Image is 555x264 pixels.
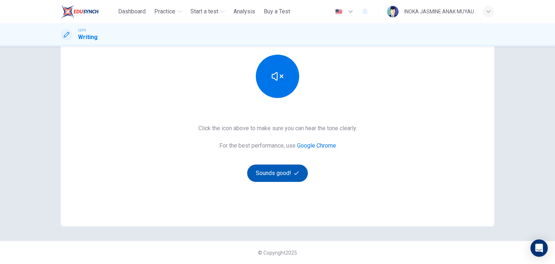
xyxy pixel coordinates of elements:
[115,5,149,18] button: Dashboard
[233,7,255,16] span: Analysis
[387,6,399,17] img: Profile picture
[334,9,343,14] img: en
[231,5,258,18] button: Analysis
[264,7,290,16] span: Buy a Test
[188,5,228,18] button: Start a test
[530,239,548,257] div: Open Intercom Messenger
[190,7,218,16] span: Start a test
[154,7,175,16] span: Practice
[261,5,293,18] button: Buy a Test
[61,4,99,19] img: ELTC logo
[151,5,185,18] button: Practice
[297,142,336,149] a: Google Chrome
[258,250,297,256] span: © Copyright 2025
[118,7,146,16] span: Dashboard
[198,124,357,133] h6: Click the icon above to make sure you can hear the tone clearly.
[78,28,86,33] span: CEFR
[61,4,115,19] a: ELTC logo
[219,141,336,150] h6: For the best performance, use
[78,33,98,42] h1: Writing
[247,165,308,182] button: Sounds good!
[404,7,474,16] div: INOKA JASMINE ANAK MUYAU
